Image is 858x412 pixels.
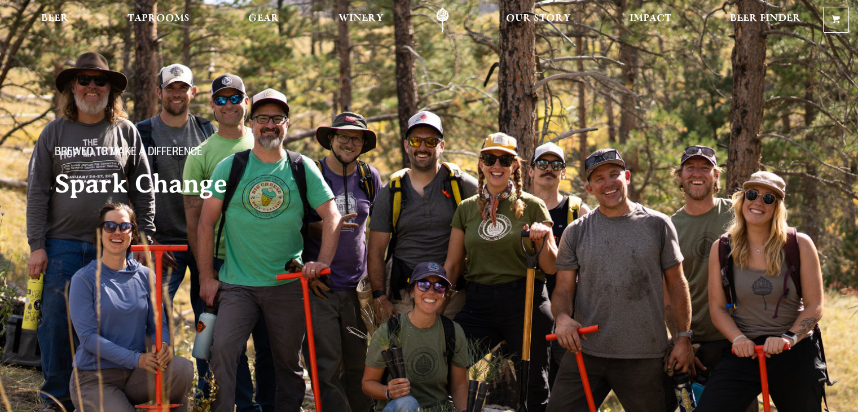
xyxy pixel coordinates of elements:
span: Brewed to make a difference [55,146,203,161]
span: Beer Finder [730,14,801,23]
span: Winery [338,14,384,23]
span: Beer [41,14,69,23]
a: Taprooms [120,7,197,33]
span: Taprooms [127,14,190,23]
h2: Spark Change [55,170,407,198]
a: Winery [331,7,391,33]
a: Beer Finder [723,7,808,33]
a: Our Story [499,7,578,33]
a: Odell Home [421,7,464,33]
span: Our Story [506,14,571,23]
a: Beer [34,7,76,33]
a: Impact [622,7,679,33]
a: Gear [241,7,287,33]
span: Impact [630,14,671,23]
span: Gear [248,14,279,23]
